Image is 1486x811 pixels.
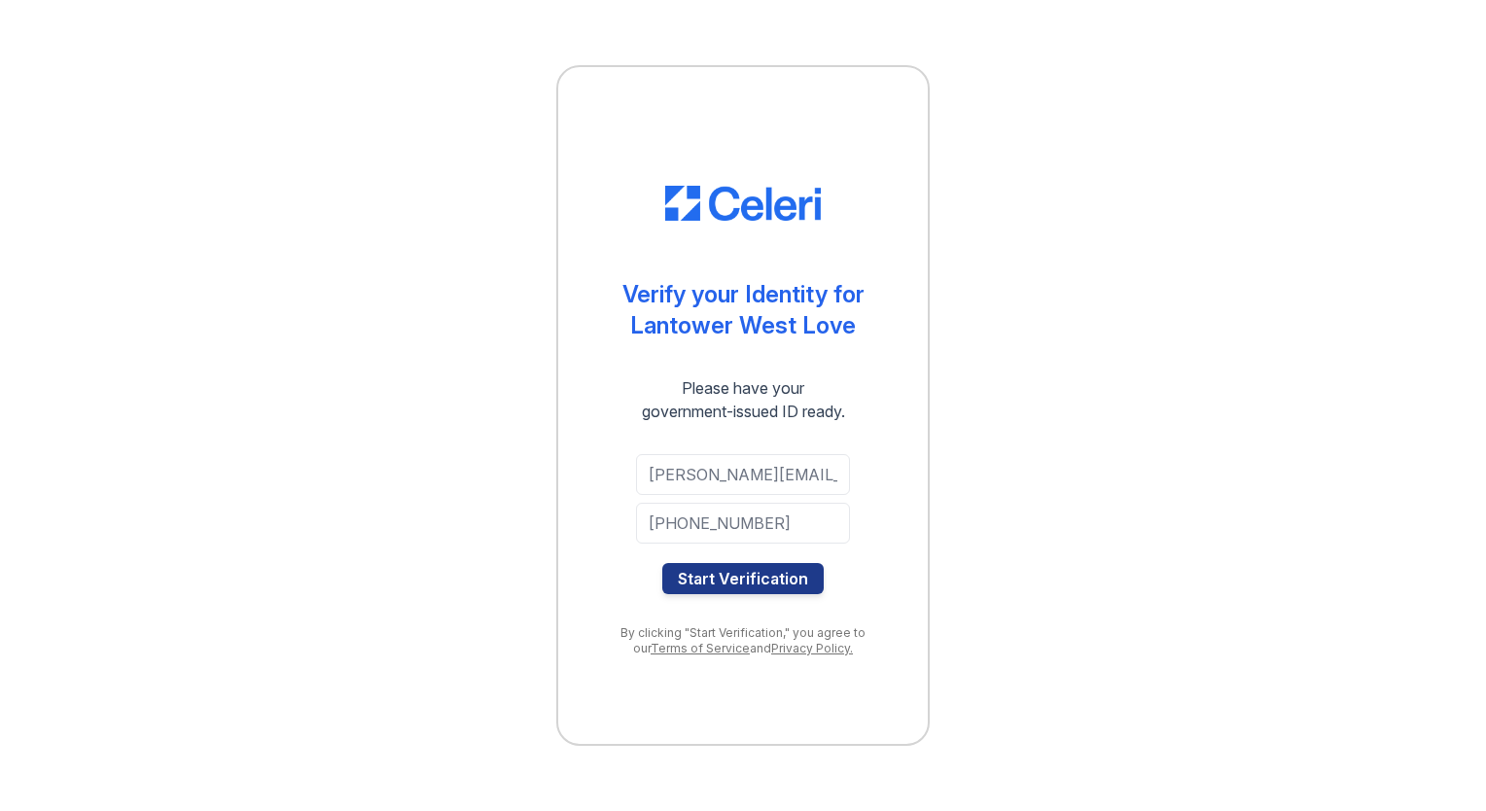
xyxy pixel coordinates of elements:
img: CE_Logo_Blue-a8612792a0a2168367f1c8372b55b34899dd931a85d93a1a3d3e32e68fde9ad4.png [665,186,821,221]
a: Terms of Service [651,641,750,655]
div: Verify your Identity for Lantower West Love [622,279,865,341]
button: Start Verification [662,563,824,594]
input: Phone [636,503,850,544]
div: By clicking "Start Verification," you agree to our and [597,625,889,656]
input: Email [636,454,850,495]
a: Privacy Policy. [771,641,853,655]
div: Please have your government-issued ID ready. [607,376,880,423]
